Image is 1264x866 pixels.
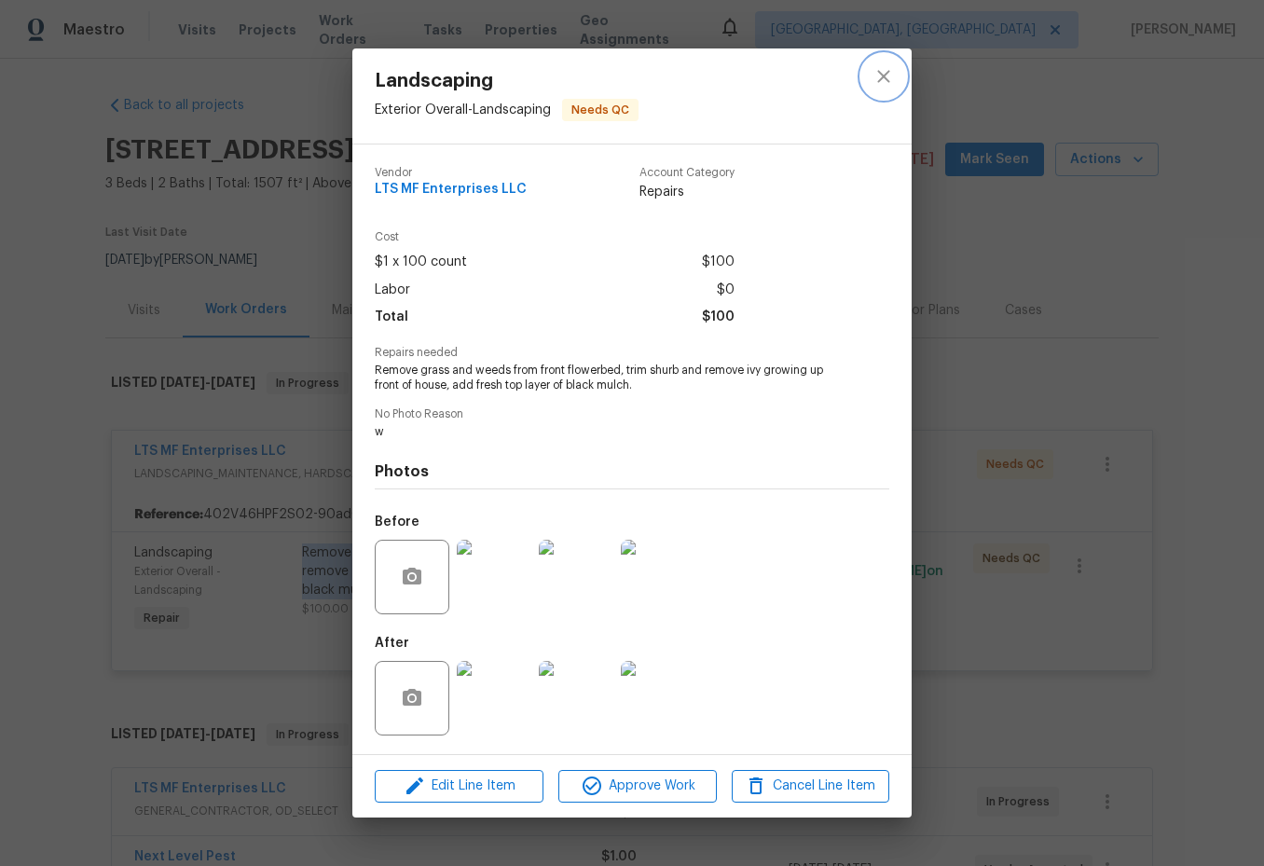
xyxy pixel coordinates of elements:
[375,424,838,440] span: w
[639,183,735,201] span: Repairs
[375,408,889,420] span: No Photo Reason
[375,363,838,394] span: Remove grass and weeds from front flowerbed, trim shurb and remove ivy growing up front of house,...
[375,231,735,243] span: Cost
[375,71,639,91] span: Landscaping
[732,770,889,803] button: Cancel Line Item
[375,167,527,179] span: Vendor
[375,277,410,304] span: Labor
[558,770,716,803] button: Approve Work
[375,347,889,359] span: Repairs needed
[564,775,710,798] span: Approve Work
[375,637,409,650] h5: After
[702,249,735,276] span: $100
[564,101,637,119] span: Needs QC
[639,167,735,179] span: Account Category
[375,770,543,803] button: Edit Line Item
[375,304,408,331] span: Total
[375,515,419,529] h5: Before
[375,103,551,117] span: Exterior Overall - Landscaping
[375,183,527,197] span: LTS MF Enterprises LLC
[737,775,884,798] span: Cancel Line Item
[375,462,889,481] h4: Photos
[861,54,906,99] button: close
[717,277,735,304] span: $0
[375,249,467,276] span: $1 x 100 count
[380,775,538,798] span: Edit Line Item
[702,304,735,331] span: $100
